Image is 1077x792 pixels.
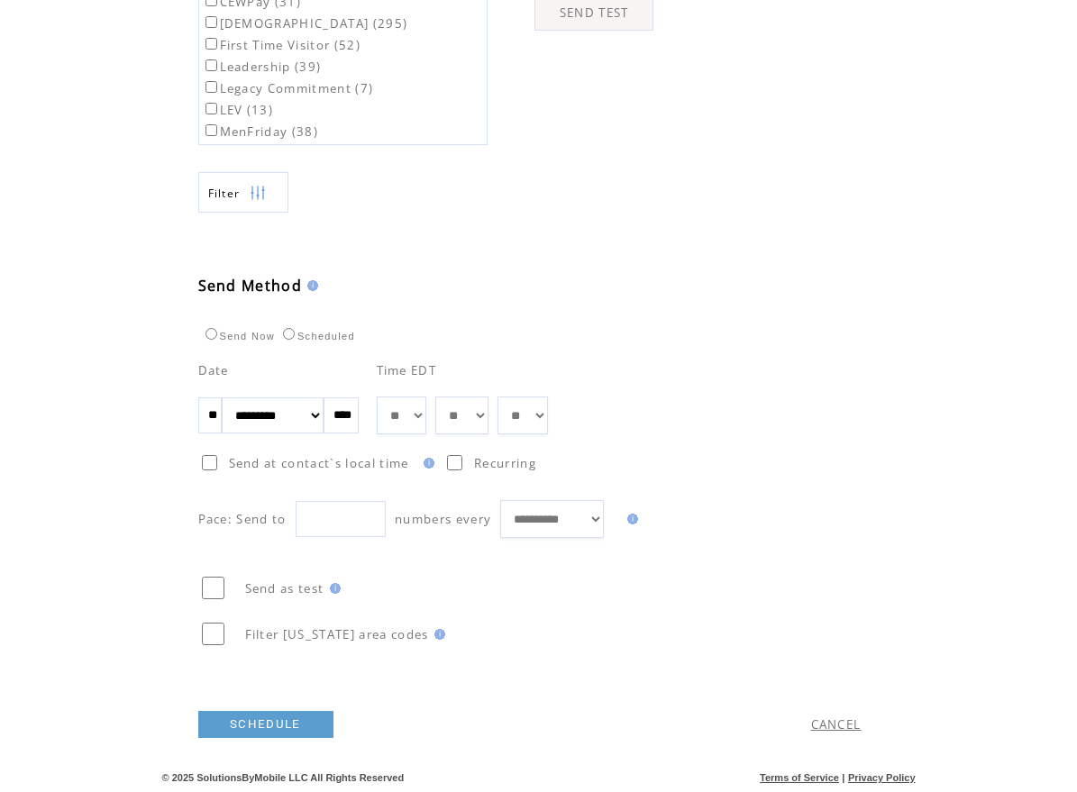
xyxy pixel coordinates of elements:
[198,276,303,296] span: Send Method
[395,511,491,527] span: numbers every
[245,580,324,596] span: Send as test
[202,37,361,53] label: First Time Visitor (52)
[201,331,275,341] label: Send Now
[205,328,217,340] input: Send Now
[811,716,862,733] a: CANCEL
[324,583,341,594] img: help.gif
[198,511,287,527] span: Pace: Send to
[208,186,241,201] span: Show filters
[283,328,295,340] input: Scheduled
[250,173,266,214] img: filters.png
[474,455,536,471] span: Recurring
[205,38,217,50] input: First Time Visitor (52)
[202,15,408,32] label: [DEMOGRAPHIC_DATA] (295)
[842,772,844,783] span: |
[198,711,333,738] a: SCHEDULE
[760,772,839,783] a: Terms of Service
[202,102,274,118] label: LEV (13)
[622,514,638,524] img: help.gif
[429,629,445,640] img: help.gif
[377,362,437,378] span: Time EDT
[205,81,217,93] input: Legacy Commitment (7)
[198,362,229,378] span: Date
[162,772,405,783] span: © 2025 SolutionsByMobile LLC All Rights Reserved
[202,59,322,75] label: Leadership (39)
[205,103,217,114] input: LEV (13)
[205,59,217,71] input: Leadership (39)
[205,124,217,136] input: MenFriday (38)
[278,331,355,341] label: Scheduled
[202,80,374,96] label: Legacy Commitment (7)
[205,16,217,28] input: [DEMOGRAPHIC_DATA] (295)
[302,280,318,291] img: help.gif
[229,455,409,471] span: Send at contact`s local time
[848,772,916,783] a: Privacy Policy
[198,172,288,213] a: Filter
[418,458,434,469] img: help.gif
[202,123,319,140] label: MenFriday (38)
[245,626,429,642] span: Filter [US_STATE] area codes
